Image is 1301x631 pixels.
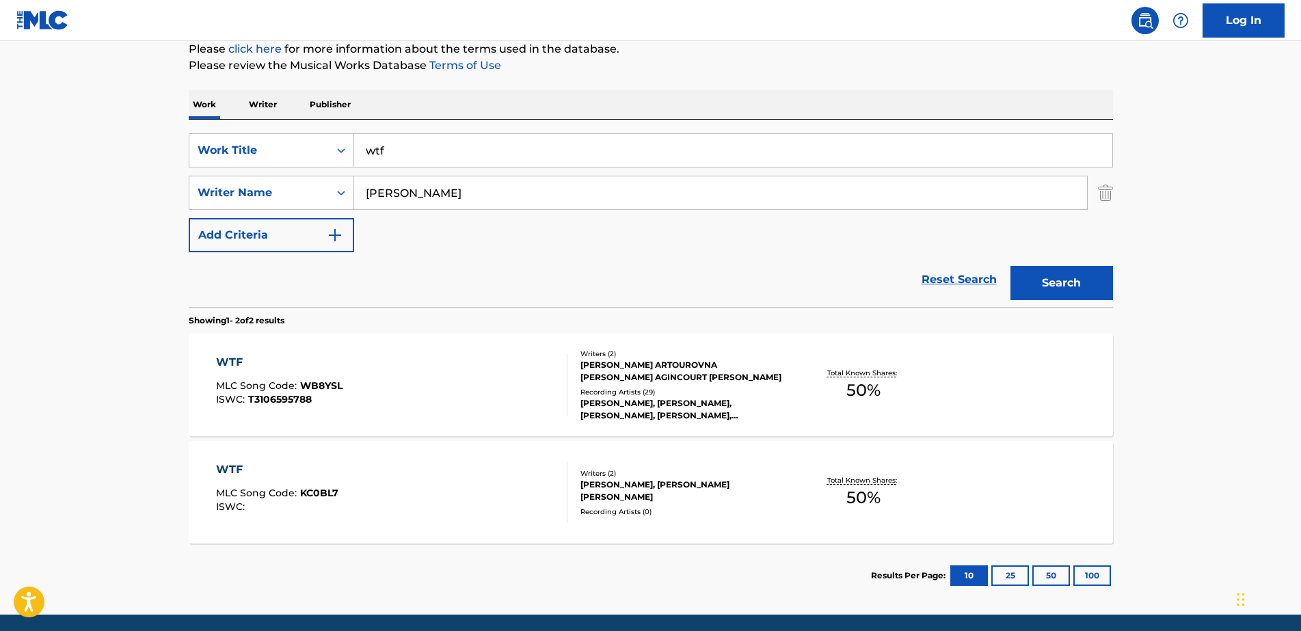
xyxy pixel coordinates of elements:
a: WTFMLC Song Code:WB8YSLISWC:T3106595788Writers (2)[PERSON_NAME] ARTOUROVNA [PERSON_NAME] AGINCOUR... [189,334,1113,436]
button: 100 [1073,565,1111,586]
img: MLC Logo [16,10,69,30]
div: Writer Name [198,185,321,201]
div: WTF [216,461,338,478]
span: T3106595788 [248,393,312,405]
div: [PERSON_NAME], [PERSON_NAME] [PERSON_NAME] [580,479,787,503]
button: 50 [1032,565,1070,586]
img: 9d2ae6d4665cec9f34b9.svg [327,227,343,243]
img: search [1137,12,1153,29]
span: WB8YSL [300,379,343,392]
span: MLC Song Code : [216,379,300,392]
iframe: Chat Widget [1233,565,1301,631]
button: Add Criteria [189,218,354,252]
div: Work Title [198,142,321,159]
p: Work [189,90,220,119]
div: Writers ( 2 ) [580,468,787,479]
span: 50 % [846,485,881,510]
span: MLC Song Code : [216,487,300,499]
p: Writer [245,90,281,119]
div: WTF [216,354,343,371]
span: 50 % [846,378,881,403]
div: Drag [1237,579,1245,620]
img: Delete Criterion [1098,176,1113,210]
a: click here [228,42,282,55]
button: 10 [950,565,988,586]
span: KC0BL7 [300,487,338,499]
p: Publisher [306,90,355,119]
p: Total Known Shares: [827,475,900,485]
div: [PERSON_NAME], [PERSON_NAME], [PERSON_NAME], [PERSON_NAME], [PERSON_NAME] [580,397,787,422]
button: Search [1010,266,1113,300]
p: Please review the Musical Works Database [189,57,1113,74]
form: Search Form [189,133,1113,307]
div: Writers ( 2 ) [580,349,787,359]
a: Terms of Use [427,59,501,72]
div: Help [1167,7,1194,34]
a: WTFMLC Song Code:KC0BL7ISWC:Writers (2)[PERSON_NAME], [PERSON_NAME] [PERSON_NAME]Recording Artist... [189,441,1113,543]
button: 25 [991,565,1029,586]
div: [PERSON_NAME] ARTOUROVNA [PERSON_NAME] AGINCOURT [PERSON_NAME] [580,359,787,384]
p: Total Known Shares: [827,368,900,378]
p: Please for more information about the terms used in the database. [189,41,1113,57]
p: Showing 1 - 2 of 2 results [189,314,284,327]
span: ISWC : [216,393,248,405]
div: Recording Artists ( 0 ) [580,507,787,517]
p: Results Per Page: [871,569,949,582]
a: Reset Search [915,265,1004,295]
div: Recording Artists ( 29 ) [580,387,787,397]
a: Public Search [1131,7,1159,34]
img: help [1172,12,1189,29]
span: ISWC : [216,500,248,513]
a: Log In [1203,3,1285,38]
